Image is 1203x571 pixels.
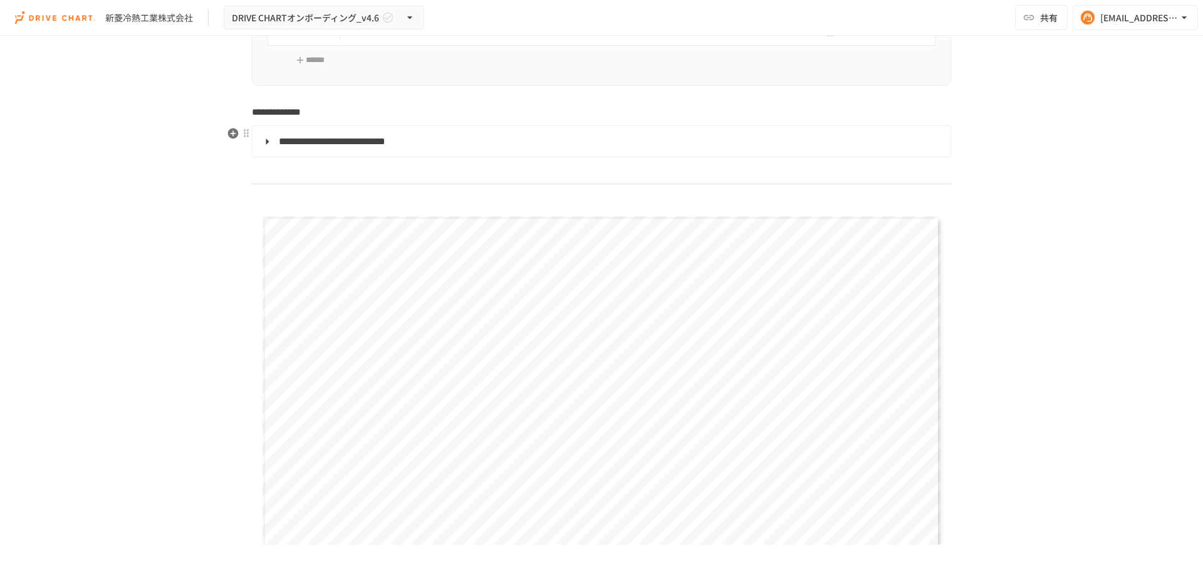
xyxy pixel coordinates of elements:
[224,6,424,30] button: DRIVE CHARTオンボーディング_v4.6
[1100,10,1178,26] div: [EMAIL_ADDRESS][DOMAIN_NAME]
[105,11,193,24] div: 新菱冷熱工業株式会社
[15,8,95,28] img: i9VDDS9JuLRLX3JIUyK59LcYp6Y9cayLPHs4hOxMB9W
[232,10,379,26] span: DRIVE CHARTオンボーディング_v4.6
[1040,11,1058,24] span: 共有
[1015,5,1068,30] button: 共有
[1073,5,1198,30] button: [EMAIL_ADDRESS][DOMAIN_NAME]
